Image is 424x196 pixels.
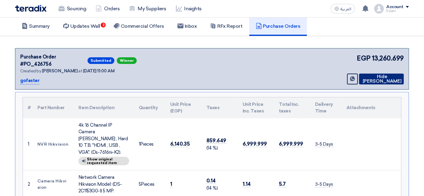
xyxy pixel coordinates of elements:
span: EGP [357,53,371,63]
a: Updates Wall3 [56,17,107,36]
button: العربية [331,4,355,14]
a: Purchase Orders [249,17,307,36]
span: 6,999.999 [243,141,267,147]
a: Inbox [171,17,204,36]
a: Sourcing [54,2,91,15]
a: Orders [91,2,124,15]
span: 1 [170,181,172,187]
span: Submitted [88,57,114,64]
div: Show original requested item [78,157,129,165]
span: 3-5 Days [315,182,333,187]
td: 1 [23,118,33,170]
th: Attachments [342,97,401,118]
div: Network Camera Hikvision Model: (DS-2C1153G0-I) 5 MP. [78,174,129,194]
span: 859.649 [206,138,226,144]
div: Eslam [386,9,409,13]
td: NVR Hikvision [33,118,74,170]
span: [DATE] 11:00 AM [83,68,115,74]
th: Unit Price (EGP) [165,97,202,118]
div: 4k 16 Channel IP Camera [PERSON_NAME] , Hard 10 T.B. "HDMI , USB , VGA". (Ds-7616ni-K2). [78,122,129,156]
span: at [78,68,82,74]
div: Purchase Order #PO_426756 [20,53,86,68]
img: Teradix logo [15,5,46,12]
span: 1 [139,141,140,147]
th: Total Inc. taxes [274,97,310,118]
th: Quantity [134,97,165,118]
div: (14 %) [206,185,233,192]
th: # [23,97,33,118]
span: 3 [101,23,106,27]
p: gofaster [20,77,39,84]
span: 1.14 [243,181,251,187]
span: [PERSON_NAME] [42,68,78,74]
h5: Purchase Orders [256,23,301,29]
img: profile_test.png [374,4,384,14]
a: Summary [15,17,56,36]
th: Part Number [33,97,74,118]
a: My Suppliers [124,2,171,15]
span: 5.7 [279,181,286,187]
span: Winner [117,57,137,64]
th: Delivery Time [310,97,342,118]
span: 5 [139,182,141,187]
h5: Inbox [177,23,197,29]
a: Commercial Offers [107,17,171,36]
button: Hide [PERSON_NAME] [359,74,404,84]
a: Insights [171,2,206,15]
div: (14 %) [206,145,233,152]
th: Taxes [202,97,238,118]
th: Unit Price Inc. Taxes [238,97,274,118]
h5: Commercial Offers [113,23,164,29]
span: 6,999.999 [279,141,303,147]
h5: Updates Wall [63,23,100,29]
th: Item Description [74,97,134,118]
span: 13,260.699 [372,53,404,63]
div: Account [386,5,403,10]
a: RFx Report [203,17,249,36]
span: 6,140.35 [170,141,190,147]
span: Created by [20,68,41,74]
span: 0.14 [206,178,216,184]
td: Pieces [134,118,165,170]
span: 3-5 Days [315,141,333,147]
h5: Summary [22,23,50,29]
span: العربية [340,7,351,11]
h5: RFx Report [210,23,242,29]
